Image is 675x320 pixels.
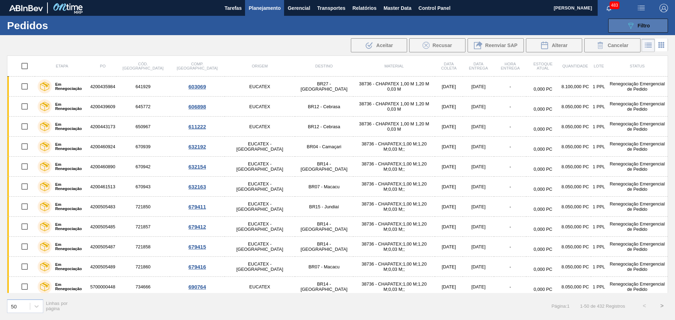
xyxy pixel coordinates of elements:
[463,137,494,157] td: [DATE]
[52,82,86,91] label: Em Renegociação
[463,177,494,197] td: [DATE]
[463,97,494,117] td: [DATE]
[353,97,435,117] td: 38736 - CHAPATEX 1,00 M 1,20 M 0,03 M
[89,237,116,257] td: 4200505487
[7,197,668,217] a: Em Renegociação4200505483721850EUCATEX - [GEOGRAPHIC_DATA]BR15 - Jundiaí38736 - CHAPATEX;1,00 M;1...
[225,77,295,97] td: EUCATEX
[89,77,116,97] td: 4200435984
[7,117,668,137] a: Em Renegociação4200443173650967EUCATEXBR12 - Cebrasa38736 - CHAPATEX 1,00 M 1,20 M 0,03 M[DATE][D...
[660,4,668,12] img: Logout
[353,197,435,217] td: 38736 - CHAPATEX;1,00 M;1,20 M;0,03 M;;
[607,97,668,117] td: Renegociação Emergencial de Pedido
[435,117,463,137] td: [DATE]
[607,177,668,197] td: Renegociação Emergencial de Pedido
[584,38,641,52] button: Cancelar
[653,297,671,315] button: >
[559,237,591,257] td: 8.050,000 PC
[534,187,552,192] span: 0,000 PC
[630,64,644,68] span: Status
[171,144,224,150] div: 632192
[116,77,170,97] td: 641929
[494,97,526,117] td: -
[89,137,116,157] td: 4200460924
[353,137,435,157] td: 38736 - CHAPATEX;1,00 M;1,20 M;0,03 M;;
[591,237,607,257] td: 1 PPL
[559,257,591,277] td: 8.050,000 PC
[594,64,604,68] span: Lote
[435,277,463,297] td: [DATE]
[116,277,170,297] td: 734666
[607,277,668,297] td: Renegociação Emergencial de Pedido
[295,97,353,117] td: BR12 - Cebrasa
[384,64,404,68] span: Material
[534,227,552,232] span: 0,000 PC
[249,4,281,12] span: Planejamento
[591,277,607,297] td: 1 PPL
[353,177,435,197] td: 38736 - CHAPATEX;1,00 M;1,20 M;0,03 M;;
[559,137,591,157] td: 8.050,000 PC
[435,77,463,97] td: [DATE]
[559,157,591,177] td: 8.050,000 PC
[171,164,224,170] div: 632154
[52,262,86,271] label: Em Renegociação
[89,117,116,137] td: 4200443173
[52,202,86,211] label: Em Renegociação
[409,38,465,52] div: Recusar
[7,137,668,157] a: Em Renegociação4200460924670939EUCATEX - [GEOGRAPHIC_DATA]BR04 - Camaçari38736 - CHAPATEX;1,00 M;...
[89,277,116,297] td: 5700000448
[607,157,668,177] td: Renegociação Emergencial de Pedido
[418,4,450,12] span: Control Panel
[225,217,295,237] td: EUCATEX - [GEOGRAPHIC_DATA]
[637,4,645,12] img: userActions
[559,217,591,237] td: 8.050,000 PC
[591,157,607,177] td: 1 PPL
[116,117,170,137] td: 650967
[607,117,668,137] td: Renegociação Emergencial de Pedido
[534,207,552,212] span: 0,000 PC
[494,237,526,257] td: -
[463,197,494,217] td: [DATE]
[353,157,435,177] td: 38736 - CHAPATEX;1,00 M;1,20 M;0,03 M;;
[494,177,526,197] td: -
[52,282,86,291] label: Em Renegociação
[463,277,494,297] td: [DATE]
[562,64,588,68] span: Quantidade
[494,197,526,217] td: -
[435,137,463,157] td: [DATE]
[295,217,353,237] td: BR14 - [GEOGRAPHIC_DATA]
[116,177,170,197] td: 670943
[534,146,552,152] span: 0,000 PC
[463,117,494,137] td: [DATE]
[171,244,224,250] div: 679415
[317,4,345,12] span: Transportes
[435,157,463,177] td: [DATE]
[591,137,607,157] td: 1 PPL
[7,277,668,297] a: Em Renegociação5700000448734666EUCATEXBR14 - [GEOGRAPHIC_DATA]38736 - CHAPATEX;1,00 M;1,20 M;0,03...
[435,97,463,117] td: [DATE]
[534,267,552,272] span: 0,000 PC
[559,117,591,137] td: 8.050,000 PC
[432,43,452,48] span: Recusar
[534,106,552,112] span: 0,000 PC
[116,137,170,157] td: 670939
[463,217,494,237] td: [DATE]
[225,177,295,197] td: EUCATEX - [GEOGRAPHIC_DATA]
[123,62,163,70] span: Cód. [GEOGRAPHIC_DATA]
[559,77,591,97] td: 8.100,000 PC
[7,237,668,257] a: Em Renegociação4200505487721858EUCATEX - [GEOGRAPHIC_DATA]BR14 - [GEOGRAPHIC_DATA]38736 - CHAPATE...
[608,19,668,33] button: Filtro
[52,122,86,131] label: Em Renegociação
[435,237,463,257] td: [DATE]
[435,197,463,217] td: [DATE]
[7,21,112,30] h1: Pedidos
[225,237,295,257] td: EUCATEX - [GEOGRAPHIC_DATA]
[89,217,116,237] td: 4200505485
[315,64,333,68] span: Destino
[607,257,668,277] td: Renegociação Emergencial de Pedido
[534,166,552,172] span: 0,000 PC
[559,97,591,117] td: 8.050,000 PC
[598,3,620,13] button: Notificações
[351,38,407,52] button: Aceitar
[225,117,295,137] td: EUCATEX
[7,157,668,177] a: Em Renegociação4200460890670942EUCATEX - [GEOGRAPHIC_DATA]BR14 - [GEOGRAPHIC_DATA]38736 - CHAPATE...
